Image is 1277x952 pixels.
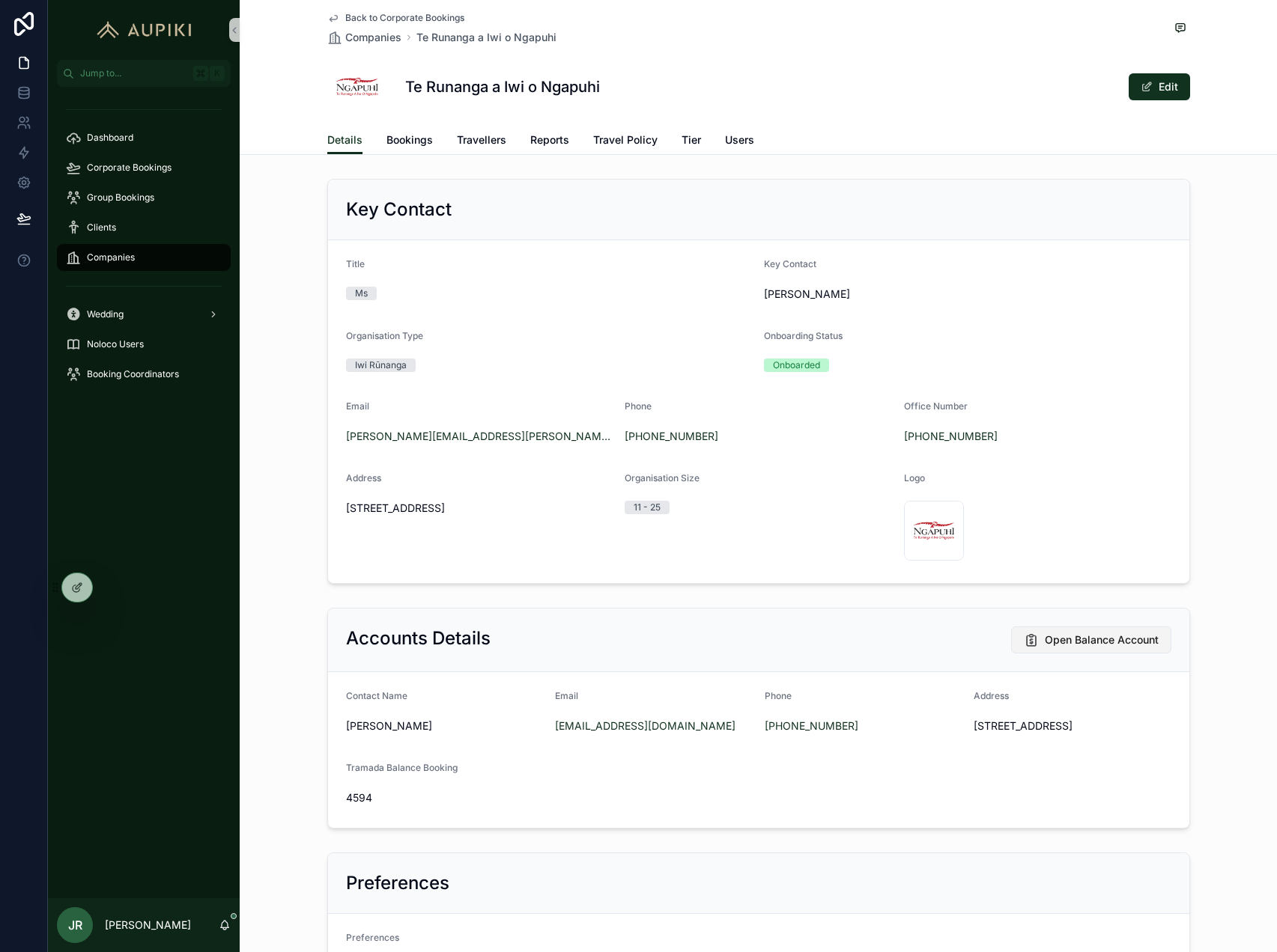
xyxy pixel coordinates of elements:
a: Reports [530,126,569,156]
div: scrollable content [48,87,240,407]
a: Bookings [386,126,433,156]
span: Companies [87,251,135,263]
span: Back to Corporate Bookings [345,12,464,24]
a: Booking Coordinators [57,361,231,388]
span: Preferences [346,932,399,943]
p: [PERSON_NAME] [105,918,191,933]
a: Details [327,126,363,155]
span: Logo [904,472,925,483]
span: Address [346,472,381,483]
a: [PHONE_NUMBER] [765,718,858,733]
span: Tramada Balance Booking [346,762,458,773]
span: Group Bookings [87,192,154,204]
span: Tier [682,132,701,147]
h2: Key Contact [346,198,452,222]
span: Address [974,690,1009,701]
a: Dashboard [57,124,231,151]
a: Corporate Bookings [57,154,231,181]
span: 4594 [346,790,544,805]
a: Tier [682,126,701,156]
span: Wedding [87,308,124,320]
div: Ms [355,287,368,300]
h2: Preferences [346,871,449,895]
div: Onboarded [773,358,820,372]
a: Back to Corporate Bookings [327,12,464,24]
a: Clients [57,214,231,241]
span: Title [346,258,365,269]
span: Travel Policy [593,132,658,147]
a: Group Bookings [57,184,231,211]
a: Companies [327,30,401,45]
span: JR [68,916,82,934]
span: Companies [345,30,401,45]
span: Email [346,400,369,412]
span: Travellers [457,132,506,147]
span: Key Contact [764,258,816,269]
span: Clients [87,222,116,234]
a: [PHONE_NUMBER] [625,429,718,444]
div: Iwi Rūnanga [355,358,407,372]
span: [PERSON_NAME] [346,718,544,733]
h1: Te Runanga a Iwi o Ngapuhi [405,76,600,97]
a: Companies [57,244,231,271]
span: Onboarding Status [764,330,843,341]
span: [PERSON_NAME] [764,287,1171,302]
span: Open Balance Account [1045,632,1159,647]
div: 11 - 25 [634,501,661,514]
a: Te Runanga a Iwi o Ngapuhi [416,30,556,45]
span: Corporate Bookings [87,162,172,174]
span: Contact Name [346,690,407,701]
span: Users [725,132,754,147]
a: [EMAIL_ADDRESS][DOMAIN_NAME] [555,718,735,733]
span: Email [555,690,578,701]
span: Reports [530,132,569,147]
img: App logo [90,18,198,42]
span: K [211,67,223,79]
button: Open Balance Account [1011,626,1171,653]
a: [PERSON_NAME][EMAIL_ADDRESS][PERSON_NAME][DOMAIN_NAME] [346,429,613,444]
span: Phone [765,690,792,701]
span: Noloco Users [87,338,144,350]
span: [STREET_ADDRESS] [346,501,613,516]
span: Organisation Type [346,330,423,341]
a: Travellers [457,126,506,156]
button: Jump to...K [57,60,231,87]
span: Dashboard [87,132,133,144]
span: Phone [625,400,652,412]
h2: Accounts Details [346,626,491,650]
span: Bookings [386,132,433,147]
a: Users [725,126,754,156]
a: Travel Policy [593,126,658,156]
span: Jump to... [80,67,187,79]
button: Edit [1129,73,1190,100]
span: Booking Coordinators [87,368,179,380]
span: Office Number [904,400,968,412]
a: Wedding [57,301,231,328]
a: [PHONE_NUMBER] [904,429,998,444]
span: Details [327,132,363,147]
a: Noloco Users [57,331,231,358]
span: [STREET_ADDRESS] [974,718,1171,733]
span: Organisation Size [625,472,700,483]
